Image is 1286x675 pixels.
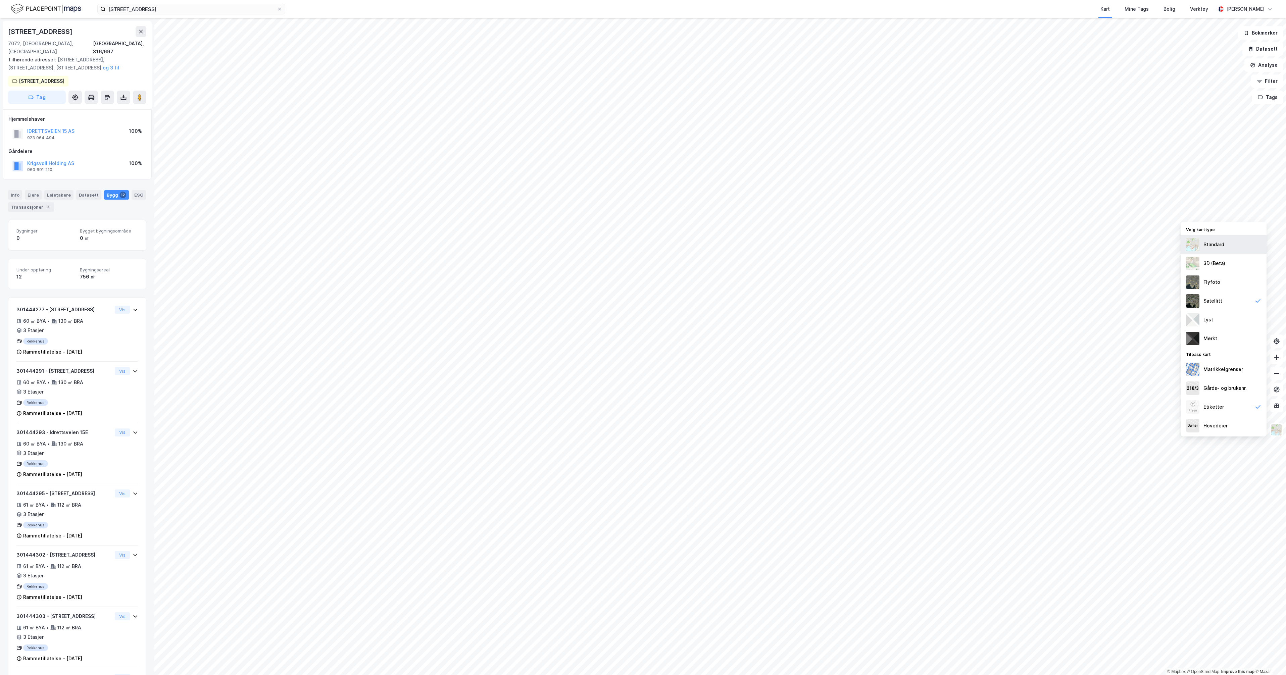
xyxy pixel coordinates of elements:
div: 130 ㎡ BRA [58,440,83,448]
div: 61 ㎡ BYA [23,624,45,632]
div: 0 [16,234,75,242]
button: Vis [115,612,130,620]
img: cadastreBorders.cfe08de4b5ddd52a10de.jpeg [1186,363,1199,376]
div: 100% [129,159,142,167]
div: Rammetillatelse - [DATE] [23,593,82,601]
div: 301444293 - Idrettsveien 15E [16,428,112,436]
img: Z [1186,257,1199,270]
div: 3 Etasjer [23,510,44,518]
div: 7072, [GEOGRAPHIC_DATA], [GEOGRAPHIC_DATA] [8,40,93,56]
div: [STREET_ADDRESS], [STREET_ADDRESS], [STREET_ADDRESS] [8,56,141,72]
img: cadastreKeys.547ab17ec502f5a4ef2b.jpeg [1186,381,1199,395]
button: Datasett [1242,42,1283,56]
div: 112 ㎡ BRA [57,501,81,509]
input: Søk på adresse, matrikkel, gårdeiere, leietakere eller personer [106,4,277,14]
div: Leietakere [44,190,73,200]
div: Eiere [25,190,42,200]
div: 3D (Beta) [1203,259,1225,267]
div: Velg karttype [1181,223,1267,235]
div: Info [8,190,22,200]
div: Flyfoto [1203,278,1220,286]
div: Verktøy [1190,5,1208,13]
div: Transaksjoner [8,202,54,212]
div: 301444295 - [STREET_ADDRESS] [16,489,112,498]
div: 60 ㎡ BYA [23,317,46,325]
div: 112 ㎡ BRA [57,562,81,570]
span: Bygget bygningsområde [80,228,138,234]
div: Kart [1100,5,1110,13]
span: Tilhørende adresser: [8,57,58,62]
a: Mapbox [1167,669,1186,674]
button: Tags [1252,91,1283,104]
div: Bolig [1164,5,1175,13]
div: • [46,625,49,630]
div: 3 Etasjer [23,326,44,334]
div: 12 [119,192,126,198]
div: Hjemmelshaver [8,115,146,123]
div: 60 ㎡ BYA [23,440,46,448]
span: Bygningsareal [80,267,138,273]
div: 130 ㎡ BRA [58,317,83,325]
div: Lyst [1203,316,1213,324]
div: 112 ㎡ BRA [57,624,81,632]
div: 12 [16,273,75,281]
div: Matrikkelgrenser [1203,365,1243,373]
span: Under oppføring [16,267,75,273]
div: [STREET_ADDRESS] [19,77,64,85]
div: Standard [1203,241,1224,249]
button: Vis [115,367,130,375]
img: majorOwner.b5e170eddb5c04bfeeff.jpeg [1186,419,1199,432]
img: nCdM7BzjoCAAAAAElFTkSuQmCC [1186,332,1199,345]
img: Z [1186,400,1199,414]
div: Datasett [76,190,101,200]
div: Mine Tags [1125,5,1149,13]
div: [PERSON_NAME] [1226,5,1265,13]
iframe: Chat Widget [1252,643,1286,675]
img: Z [1186,238,1199,251]
div: Satellitt [1203,297,1222,305]
div: 130 ㎡ BRA [58,378,83,386]
button: Analyse [1244,58,1283,72]
div: 301444303 - [STREET_ADDRESS] [16,612,112,620]
div: Tilpass kart [1181,348,1267,360]
button: Vis [115,306,130,314]
div: [GEOGRAPHIC_DATA], 316/697 [93,40,146,56]
button: Filter [1251,74,1283,88]
div: Etiketter [1203,403,1224,411]
button: Tag [8,91,66,104]
div: 3 Etasjer [23,633,44,641]
img: 9k= [1186,294,1199,308]
button: Vis [115,489,130,498]
div: Rammetillatelse - [DATE] [23,470,82,478]
div: Rammetillatelse - [DATE] [23,532,82,540]
img: logo.f888ab2527a4732fd821a326f86c7f29.svg [11,3,81,15]
div: Rammetillatelse - [DATE] [23,348,82,356]
div: Mørkt [1203,334,1217,343]
div: • [46,564,49,569]
div: Gårdeiere [8,147,146,155]
div: Rammetillatelse - [DATE] [23,655,82,663]
div: 60 ㎡ BYA [23,378,46,386]
div: Gårds- og bruksnr. [1203,384,1247,392]
button: Bokmerker [1238,26,1283,40]
div: 301444291 - [STREET_ADDRESS] [16,367,112,375]
div: Hovedeier [1203,422,1228,430]
div: 3 Etasjer [23,572,44,580]
div: Bygg [104,190,129,200]
div: 923 064 494 [27,135,55,141]
span: Bygninger [16,228,75,234]
img: luj3wr1y2y3+OchiMxRmMxRlscgabnMEmZ7DJGWxyBpucwSZnsMkZbHIGm5zBJmewyRlscgabnMEmZ7DJGWxyBpucwSZnsMkZ... [1186,313,1199,326]
div: Rammetillatelse - [DATE] [23,409,82,417]
div: • [47,441,50,447]
img: Z [1270,423,1283,436]
div: • [47,380,50,385]
a: OpenStreetMap [1187,669,1220,674]
img: Z [1186,275,1199,289]
div: 61 ㎡ BYA [23,562,45,570]
a: Improve this map [1221,669,1254,674]
div: • [46,502,49,508]
div: 3 [45,204,51,210]
div: 756 ㎡ [80,273,138,281]
div: [STREET_ADDRESS] [8,26,74,37]
div: • [47,318,50,324]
